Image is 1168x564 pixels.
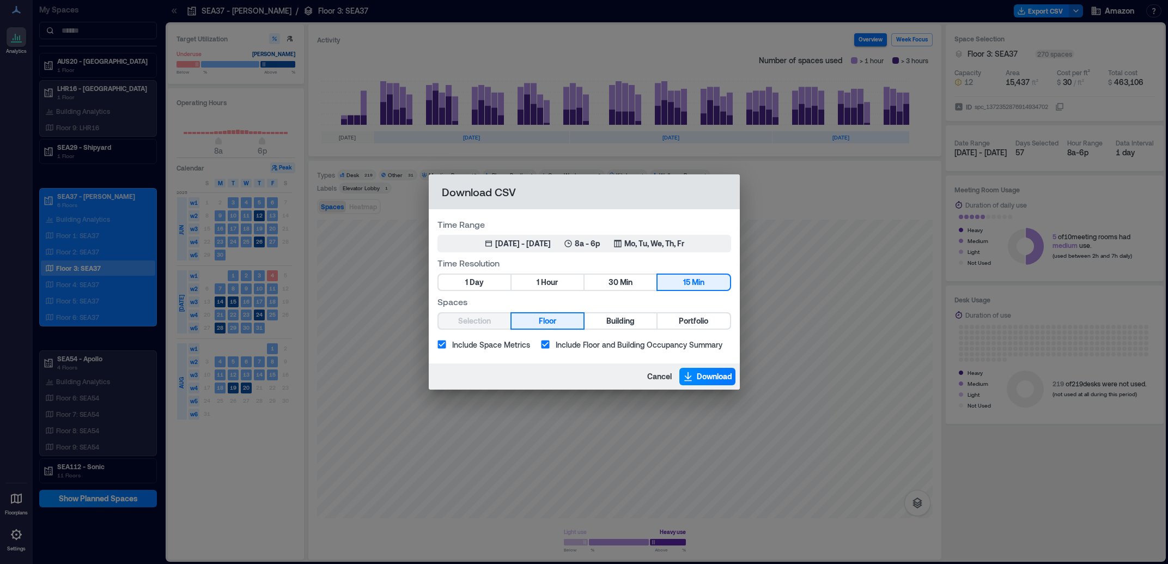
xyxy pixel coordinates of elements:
span: Floor [539,314,556,328]
label: Time Resolution [437,257,731,269]
button: 1 Hour [512,275,583,290]
span: 1 [537,276,539,289]
div: [DATE] - [DATE] [495,238,551,249]
span: Download [697,371,732,382]
span: Min [620,276,632,289]
label: Time Range [437,218,731,231]
button: 30 Min [585,275,656,290]
button: Cancel [644,368,675,385]
button: Floor [512,313,583,329]
span: 1 [465,276,468,289]
button: Portfolio [658,313,729,329]
span: 30 [609,276,618,289]
span: Portfolio [679,314,708,328]
button: [DATE] - [DATE]8a - 6pMo, Tu, We, Th, Fr [437,235,731,252]
h2: Download CSV [429,174,740,209]
span: Include Floor and Building Occupancy Summary [556,339,722,350]
button: 15 Min [658,275,729,290]
p: 8a - 6p [575,238,600,249]
button: Download [679,368,735,385]
span: 15 [683,276,690,289]
button: 1 Day [439,275,510,290]
button: Building [585,313,656,329]
span: Min [692,276,704,289]
label: Spaces [437,295,731,308]
p: Mo, Tu, We, Th, Fr [624,238,684,249]
span: Include Space Metrics [452,339,530,350]
span: Hour [541,276,558,289]
span: Cancel [647,371,672,382]
span: Day [470,276,484,289]
span: Building [606,314,635,328]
